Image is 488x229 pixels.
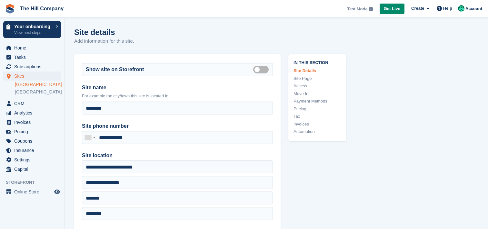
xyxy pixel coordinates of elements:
[86,66,144,73] label: Show site on Storefront
[14,146,53,155] span: Insurance
[14,155,53,164] span: Settings
[14,99,53,108] span: CRM
[5,4,15,14] img: stora-icon-8386f47178a22dfd0bd8f6a31ec36ba5ce8667c1dd55bd0f319d3a0aa187defe.svg
[14,187,53,196] span: Online Store
[3,187,61,196] a: menu
[384,5,400,12] span: Get Live
[380,4,404,14] a: Get Live
[14,71,53,81] span: Sites
[14,53,53,62] span: Tasks
[411,5,424,12] span: Create
[3,155,61,164] a: menu
[294,128,341,135] a: Automation
[82,84,273,92] label: Site name
[294,91,341,97] a: Move In
[15,82,61,88] a: [GEOGRAPHIC_DATA]
[3,118,61,127] a: menu
[53,188,61,196] a: Preview store
[3,108,61,117] a: menu
[294,59,341,65] span: In this section
[294,98,341,104] a: Payment Methods
[82,93,273,99] p: For example the city/town this site is located in.
[3,165,61,174] a: menu
[14,165,53,174] span: Capital
[443,5,452,12] span: Help
[14,30,53,36] p: View next steps
[15,89,61,95] a: [GEOGRAPHIC_DATA]
[3,146,61,155] a: menu
[465,5,482,12] span: Account
[74,28,134,37] h1: Site details
[347,6,367,12] span: Test Mode
[3,21,61,38] a: Your onboarding View next steps
[14,24,53,29] p: Your onboarding
[3,62,61,71] a: menu
[6,179,64,186] span: Storefront
[3,127,61,136] a: menu
[294,68,341,74] a: Site Details
[294,83,341,89] a: Access
[82,122,273,130] label: Site phone number
[3,99,61,108] a: menu
[14,136,53,146] span: Coupons
[14,108,53,117] span: Analytics
[74,38,134,45] p: Add information for this site.
[369,7,373,11] img: icon-info-grey-7440780725fd019a000dd9b08b2336e03edf1995a4989e88bcd33f0948082b44.svg
[14,62,53,71] span: Subscriptions
[3,43,61,52] a: menu
[458,5,464,12] img: Bradley Hill
[294,106,341,112] a: Pricing
[3,71,61,81] a: menu
[82,152,273,159] label: Site location
[14,127,53,136] span: Pricing
[294,113,341,120] a: Tax
[253,69,271,70] label: Is public
[14,118,53,127] span: Invoices
[17,3,66,14] a: The Hill Company
[14,43,53,52] span: Home
[294,121,341,127] a: Invoices
[3,53,61,62] a: menu
[3,136,61,146] a: menu
[294,75,341,82] a: Site Page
